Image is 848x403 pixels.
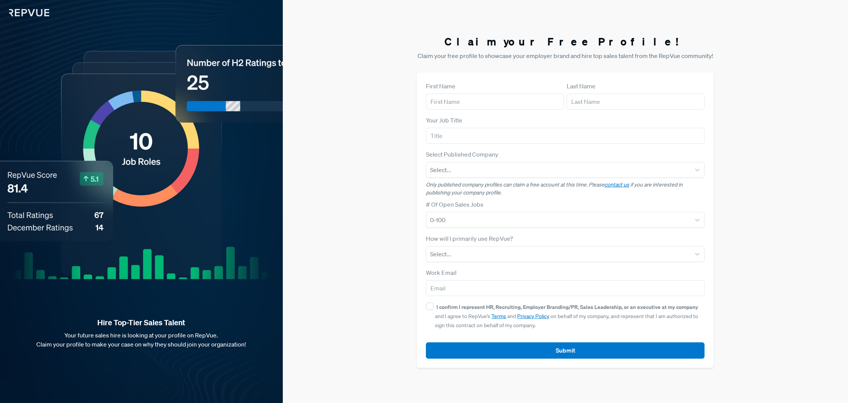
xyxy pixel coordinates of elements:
[605,181,629,188] a: contact us
[426,128,705,144] input: Title
[426,200,483,209] label: # Of Open Sales Jobs
[426,342,705,359] button: Submit
[426,116,462,125] label: Your Job Title
[426,181,705,197] p: Only published company profiles can claim a free account at this time. Please if you are interest...
[491,313,506,320] a: Terms
[426,280,705,296] input: Email
[426,82,455,91] label: First Name
[426,268,457,277] label: Work Email
[12,318,271,328] strong: Hire Top-Tier Sales Talent
[436,303,698,310] strong: I confirm I represent HR, Recruiting, Employer Branding/PR, Sales Leadership, or an executive at ...
[426,150,498,159] label: Select Published Company
[417,51,714,60] p: Claim your free profile to showcase your employer brand and hire top sales talent from the RepVue...
[567,82,595,91] label: Last Name
[426,94,564,110] input: First Name
[417,35,714,48] h3: Claim your Free Profile!
[435,304,698,329] span: and I agree to RepVue’s and on behalf of my company, and represent that I am authorized to sign t...
[12,331,271,349] p: Your future sales hire is looking at your profile on RepVue. Claim your profile to make your case...
[426,234,513,243] label: How will I primarily use RepVue?
[567,94,705,110] input: Last Name
[517,313,549,320] a: Privacy Policy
